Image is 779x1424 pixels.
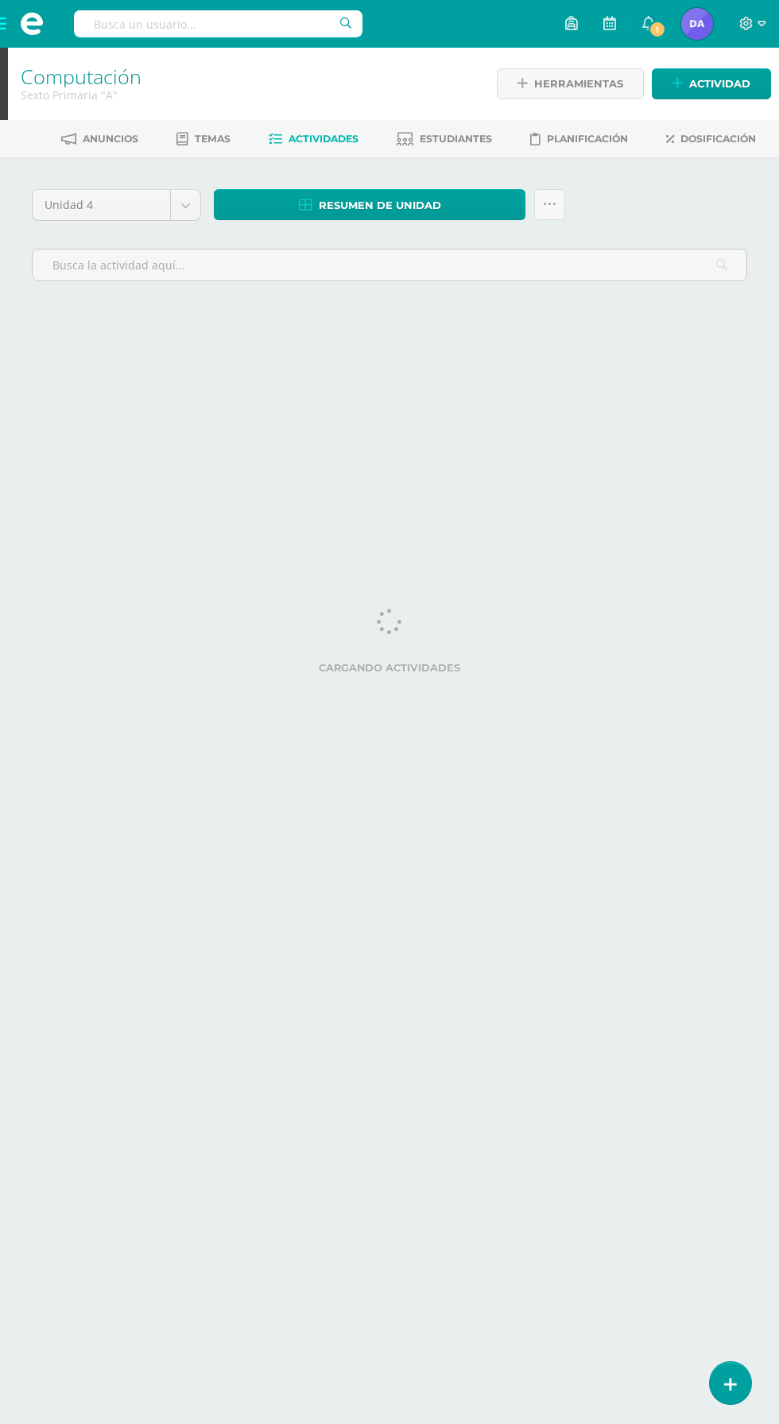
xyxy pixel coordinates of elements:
span: Planificación [547,133,628,145]
a: Actividad [652,68,771,99]
span: Actividades [289,133,358,145]
span: Estudiantes [420,133,492,145]
input: Busca la actividad aquí... [33,250,746,281]
label: Cargando actividades [32,662,747,674]
h1: Computación [21,65,476,87]
img: 746ac40fa38bec72d7f89dcbbfd4af6a.png [681,8,713,40]
span: Herramientas [534,69,623,99]
a: Estudiantes [397,126,492,152]
div: Sexto Primaria 'A' [21,87,476,103]
a: Temas [176,126,231,152]
a: Anuncios [61,126,138,152]
a: Unidad 4 [33,190,200,220]
a: Resumen de unidad [214,189,525,220]
span: Resumen de unidad [319,191,441,220]
span: Anuncios [83,133,138,145]
input: Busca un usuario... [74,10,362,37]
a: Dosificación [666,126,756,152]
a: Computación [21,63,141,90]
span: 1 [649,21,666,38]
span: Temas [195,133,231,145]
span: Dosificación [680,133,756,145]
span: Actividad [689,69,750,99]
span: Unidad 4 [45,190,158,220]
a: Herramientas [497,68,644,99]
a: Planificación [530,126,628,152]
a: Actividades [269,126,358,152]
